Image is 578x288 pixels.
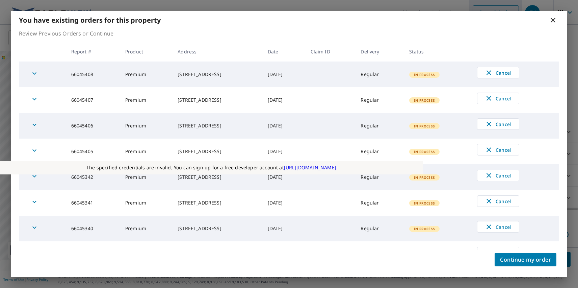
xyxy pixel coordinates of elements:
button: Cancel [477,170,519,181]
th: Report # [66,42,120,62]
td: [DATE] [262,241,305,267]
button: Cancel [477,118,519,130]
span: In Process [410,72,439,77]
b: You have existing orders for this property [19,16,161,25]
td: Premium [120,87,172,113]
th: Product [120,42,172,62]
button: Cancel [477,195,519,207]
th: Date [262,42,305,62]
td: 66045341 [66,190,120,216]
div: [STREET_ADDRESS] [178,122,257,129]
th: Address [172,42,262,62]
span: Cancel [484,248,512,257]
button: Cancel [477,247,519,258]
td: Regular [355,241,404,267]
td: [DATE] [262,190,305,216]
td: [DATE] [262,87,305,113]
td: Premium [120,164,172,190]
td: [DATE] [262,113,305,139]
span: In Process [410,124,439,128]
div: [STREET_ADDRESS] [178,97,257,103]
td: Premium [120,62,172,87]
th: Status [404,42,472,62]
td: Premium [120,113,172,139]
span: Cancel [484,171,512,179]
td: 66045407 [66,87,120,113]
td: 66045339 [66,241,120,267]
span: In Process [410,226,439,231]
td: Premium [120,216,172,241]
div: [STREET_ADDRESS] [178,148,257,155]
span: Cancel [484,120,512,128]
span: Cancel [484,146,512,154]
button: Cancel [477,221,519,233]
p: Review Previous Orders or Continue [19,29,559,38]
button: Cancel [477,144,519,155]
td: Regular [355,190,404,216]
td: [DATE] [262,216,305,241]
span: In Process [410,201,439,206]
button: Continue my order [495,253,556,266]
div: [STREET_ADDRESS] [178,199,257,206]
td: [DATE] [262,164,305,190]
span: Cancel [484,197,512,205]
th: Claim ID [305,42,356,62]
span: Continue my order [500,255,551,264]
td: Regular [355,113,404,139]
td: Premium [120,139,172,164]
div: [STREET_ADDRESS] [178,71,257,78]
a: [URL][DOMAIN_NAME] [284,164,336,171]
td: 66045408 [66,62,120,87]
span: Cancel [484,223,512,231]
button: Cancel [477,93,519,104]
td: Regular [355,164,404,190]
span: In Process [410,98,439,103]
button: Cancel [477,67,519,78]
div: [STREET_ADDRESS] [178,174,257,181]
td: [DATE] [262,139,305,164]
td: Regular [355,62,404,87]
td: 66045340 [66,216,120,241]
td: 66045406 [66,113,120,139]
td: Regular [355,139,404,164]
span: In Process [410,175,439,180]
td: Premium [120,190,172,216]
td: [DATE] [262,62,305,87]
td: 66045405 [66,139,120,164]
td: 66045342 [66,164,120,190]
td: Premium [120,241,172,267]
span: Cancel [484,94,512,102]
div: [STREET_ADDRESS] [178,225,257,232]
td: Regular [355,216,404,241]
span: In Process [410,149,439,154]
td: Regular [355,87,404,113]
th: Delivery [355,42,404,62]
span: Cancel [484,69,512,77]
